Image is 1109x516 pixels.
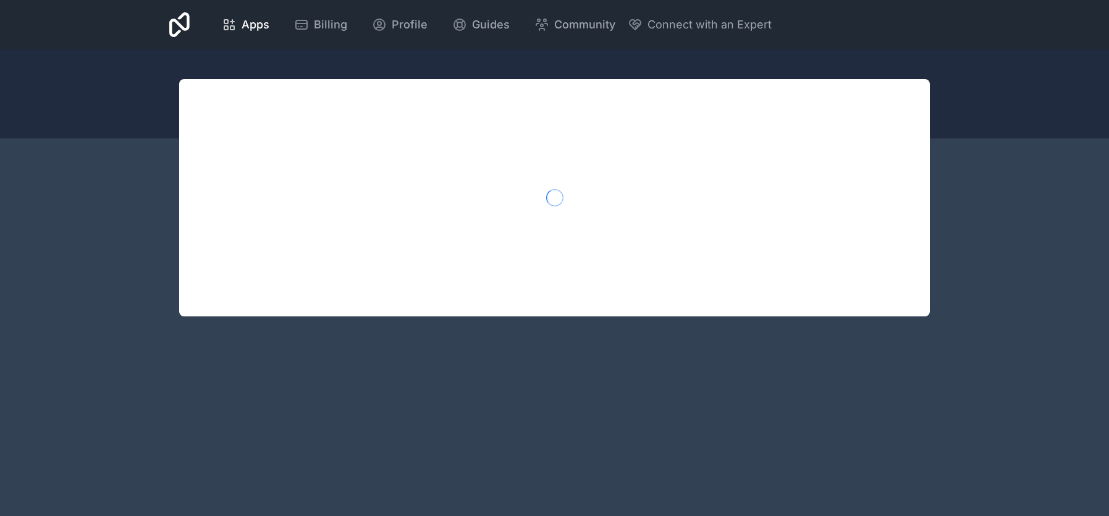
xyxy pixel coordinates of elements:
a: Billing [284,11,357,38]
button: Connect with an Expert [628,16,772,33]
a: Guides [442,11,520,38]
span: Profile [392,16,428,33]
span: Apps [242,16,269,33]
span: Connect with an Expert [647,16,772,33]
a: Community [525,11,625,38]
span: Billing [314,16,347,33]
a: Apps [212,11,279,38]
span: Community [554,16,615,33]
span: Guides [472,16,510,33]
a: Profile [362,11,437,38]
